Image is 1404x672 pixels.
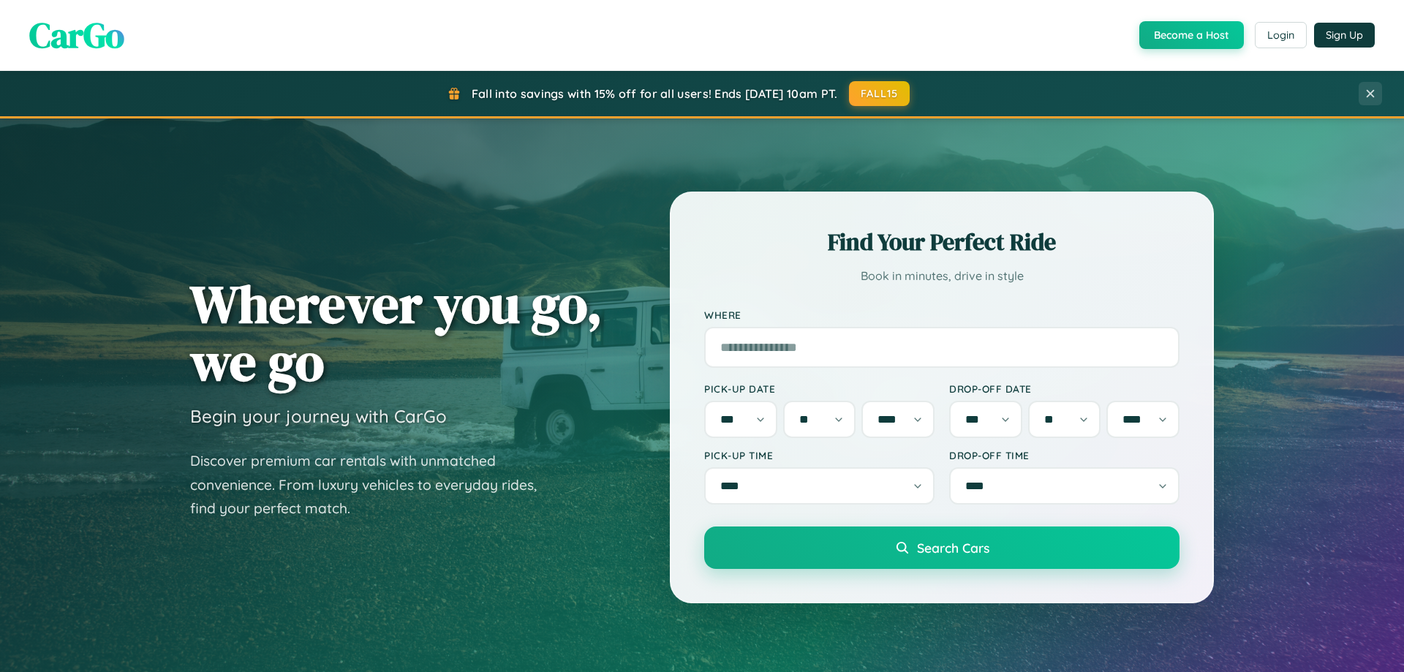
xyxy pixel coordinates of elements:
span: Fall into savings with 15% off for all users! Ends [DATE] 10am PT. [472,86,838,101]
p: Book in minutes, drive in style [704,265,1180,287]
label: Drop-off Date [949,382,1180,395]
h1: Wherever you go, we go [190,275,603,390]
label: Pick-up Date [704,382,935,395]
button: Search Cars [704,526,1180,569]
button: Sign Up [1314,23,1375,48]
label: Pick-up Time [704,449,935,461]
button: Login [1255,22,1307,48]
span: Search Cars [917,540,989,556]
span: CarGo [29,11,124,59]
h2: Find Your Perfect Ride [704,226,1180,258]
label: Drop-off Time [949,449,1180,461]
p: Discover premium car rentals with unmatched convenience. From luxury vehicles to everyday rides, ... [190,449,556,521]
label: Where [704,309,1180,321]
h3: Begin your journey with CarGo [190,405,447,427]
button: Become a Host [1139,21,1244,49]
button: FALL15 [849,81,910,106]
